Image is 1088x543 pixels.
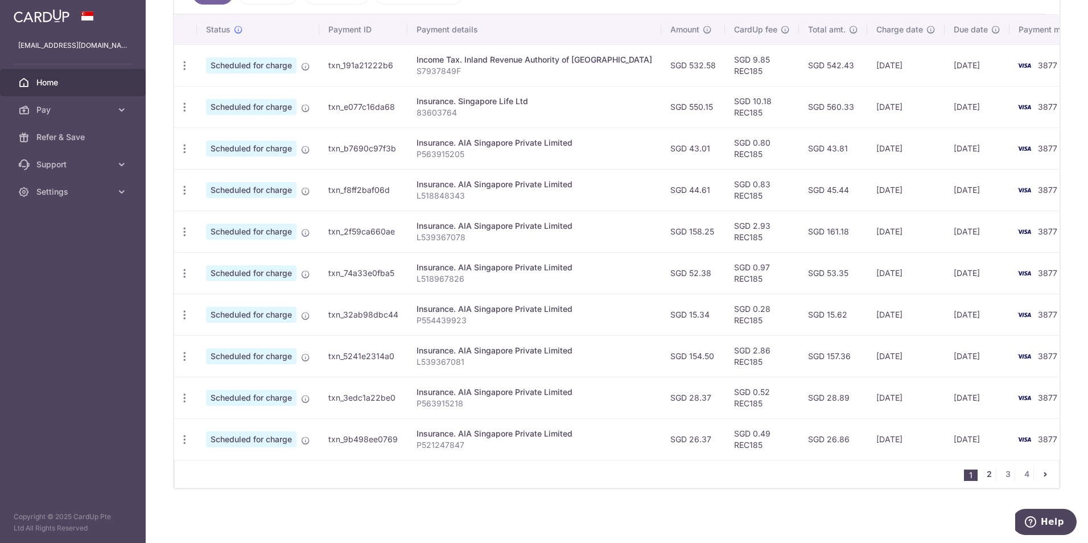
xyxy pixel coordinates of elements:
td: txn_74a33e0fba5 [319,252,407,294]
td: SGD 0.49 REC185 [725,418,799,460]
td: SGD 0.83 REC185 [725,169,799,211]
td: [DATE] [945,252,1009,294]
span: Scheduled for charge [206,348,296,364]
td: SGD 542.43 [799,44,867,86]
td: SGD 532.58 [661,44,725,86]
td: [DATE] [867,86,945,127]
td: [DATE] [867,169,945,211]
td: SGD 0.97 REC185 [725,252,799,294]
td: SGD 15.34 [661,294,725,335]
span: Scheduled for charge [206,182,296,198]
a: 3 [1001,467,1015,481]
iframe: Opens a widget where you can find more information [1015,509,1077,537]
td: [DATE] [867,211,945,252]
td: SGD 2.86 REC185 [725,335,799,377]
div: Income Tax. Inland Revenue Authority of [GEOGRAPHIC_DATA] [417,54,652,65]
a: 2 [982,467,996,481]
td: SGD 53.35 [799,252,867,294]
td: txn_f8ff2baf06d [319,169,407,211]
p: L518848343 [417,190,652,201]
span: Pay [36,104,112,116]
td: [DATE] [867,127,945,169]
td: SGD 15.62 [799,294,867,335]
td: SGD 2.93 REC185 [725,211,799,252]
span: Home [36,77,112,88]
img: Bank Card [1013,183,1036,197]
td: SGD 26.37 [661,418,725,460]
td: SGD 44.61 [661,169,725,211]
span: Scheduled for charge [206,57,296,73]
img: Bank Card [1013,142,1036,155]
span: 3877 [1038,310,1057,319]
span: 3877 [1038,185,1057,195]
span: 3877 [1038,393,1057,402]
td: SGD 0.28 REC185 [725,294,799,335]
td: txn_2f59ca660ae [319,211,407,252]
div: Insurance. AIA Singapore Private Limited [417,428,652,439]
td: txn_32ab98dbc44 [319,294,407,335]
span: Scheduled for charge [206,141,296,157]
td: [DATE] [867,377,945,418]
td: [DATE] [945,86,1009,127]
td: SGD 161.18 [799,211,867,252]
div: Insurance. AIA Singapore Private Limited [417,345,652,356]
td: [DATE] [945,418,1009,460]
td: SGD 28.37 [661,377,725,418]
span: 3877 [1038,102,1057,112]
td: [DATE] [945,44,1009,86]
td: SGD 10.18 REC185 [725,86,799,127]
td: SGD 43.01 [661,127,725,169]
td: txn_191a21222b6 [319,44,407,86]
td: [DATE] [945,335,1009,377]
li: 1 [964,470,978,481]
span: Amount [670,24,699,35]
img: Bank Card [1013,391,1036,405]
span: Scheduled for charge [206,99,296,115]
img: Bank Card [1013,225,1036,238]
td: txn_9b498ee0769 [319,418,407,460]
td: SGD 45.44 [799,169,867,211]
img: Bank Card [1013,308,1036,322]
span: Support [36,159,112,170]
td: SGD 550.15 [661,86,725,127]
td: SGD 560.33 [799,86,867,127]
p: [EMAIL_ADDRESS][DOMAIN_NAME] [18,40,127,51]
td: txn_b7690c97f3b [319,127,407,169]
td: SGD 154.50 [661,335,725,377]
span: Due date [954,24,988,35]
p: S7937849F [417,65,652,77]
a: 4 [1020,467,1033,481]
nav: pager [964,460,1059,488]
span: CardUp fee [734,24,777,35]
span: Scheduled for charge [206,431,296,447]
div: Insurance. AIA Singapore Private Limited [417,137,652,149]
img: Bank Card [1013,59,1036,72]
span: Scheduled for charge [206,307,296,323]
td: SGD 28.89 [799,377,867,418]
img: CardUp [14,9,69,23]
span: Scheduled for charge [206,224,296,240]
span: 3877 [1038,227,1057,236]
span: 3877 [1038,60,1057,70]
p: L539367081 [417,356,652,368]
td: txn_5241e2314a0 [319,335,407,377]
td: SGD 43.81 [799,127,867,169]
td: [DATE] [945,127,1009,169]
p: P563915218 [417,398,652,409]
td: [DATE] [867,418,945,460]
td: [DATE] [867,335,945,377]
p: 83603764 [417,107,652,118]
p: L539367078 [417,232,652,243]
div: Insurance. AIA Singapore Private Limited [417,220,652,232]
td: [DATE] [945,377,1009,418]
td: txn_e077c16da68 [319,86,407,127]
span: Scheduled for charge [206,390,296,406]
div: Insurance. AIA Singapore Private Limited [417,386,652,398]
p: P554439923 [417,315,652,326]
span: Scheduled for charge [206,265,296,281]
img: Bank Card [1013,349,1036,363]
div: Insurance. AIA Singapore Private Limited [417,179,652,190]
td: SGD 0.80 REC185 [725,127,799,169]
span: Total amt. [808,24,846,35]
